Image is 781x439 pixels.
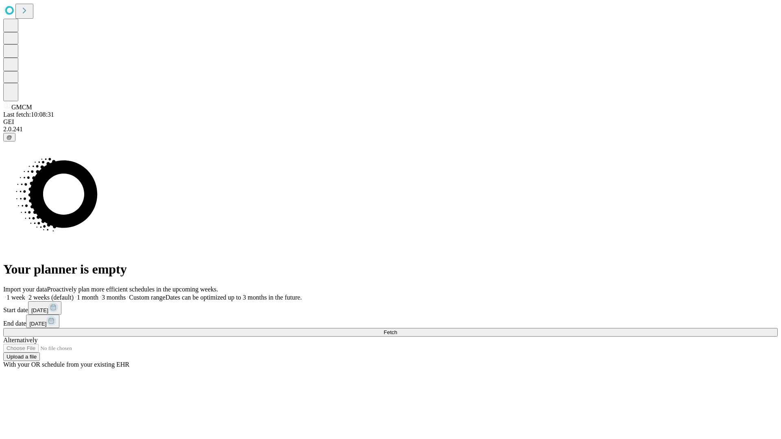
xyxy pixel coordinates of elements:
[3,118,778,126] div: GEI
[3,286,47,293] span: Import your data
[129,294,165,301] span: Custom range
[3,361,129,368] span: With your OR schedule from your existing EHR
[29,321,46,327] span: [DATE]
[7,294,25,301] span: 1 week
[47,286,218,293] span: Proactively plan more efficient schedules in the upcoming weeks.
[11,104,32,111] span: GMCM
[31,307,48,313] span: [DATE]
[3,126,778,133] div: 2.0.241
[3,133,15,141] button: @
[28,294,74,301] span: 2 weeks (default)
[3,352,40,361] button: Upload a file
[3,111,54,118] span: Last fetch: 10:08:31
[3,315,778,328] div: End date
[166,294,302,301] span: Dates can be optimized up to 3 months in the future.
[7,134,12,140] span: @
[102,294,126,301] span: 3 months
[3,262,778,277] h1: Your planner is empty
[3,301,778,315] div: Start date
[77,294,98,301] span: 1 month
[28,301,61,315] button: [DATE]
[3,337,37,343] span: Alternatively
[384,329,397,335] span: Fetch
[26,315,59,328] button: [DATE]
[3,328,778,337] button: Fetch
